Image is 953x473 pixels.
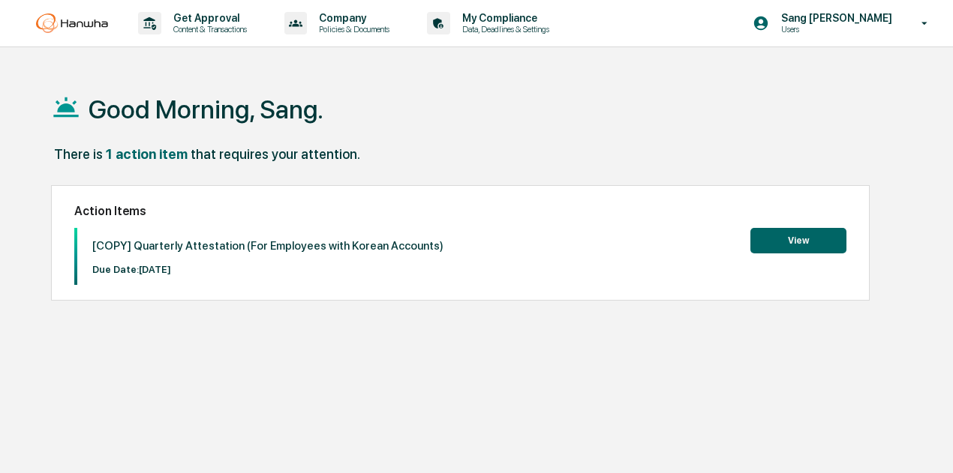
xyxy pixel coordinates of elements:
[161,12,254,24] p: Get Approval
[191,146,360,162] div: that requires your attention.
[307,12,397,24] p: Company
[750,228,846,253] button: View
[450,12,557,24] p: My Compliance
[106,146,188,162] div: 1 action item
[750,232,846,247] a: View
[92,264,443,275] p: Due Date: [DATE]
[307,24,397,34] p: Policies & Documents
[450,24,557,34] p: Data, Deadlines & Settings
[161,24,254,34] p: Content & Transactions
[54,146,103,162] div: There is
[89,94,323,124] h1: Good Morning, Sang.
[92,239,443,253] p: [COPY] Quarterly Attestation (For Employees with Korean Accounts)
[769,12,900,24] p: Sang [PERSON_NAME]
[36,13,108,33] img: logo
[74,204,846,218] h2: Action Items
[769,24,900,34] p: Users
